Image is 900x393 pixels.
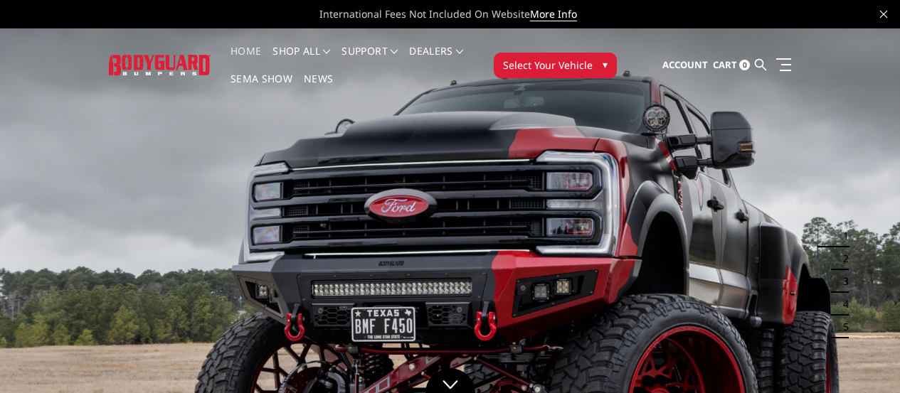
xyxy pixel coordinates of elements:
[662,58,708,71] span: Account
[425,368,475,393] a: Click to Down
[835,247,849,270] button: 2 of 5
[342,46,398,74] a: Support
[304,74,333,102] a: News
[231,46,261,74] a: Home
[835,316,849,338] button: 5 of 5
[409,46,463,74] a: Dealers
[530,7,577,21] a: More Info
[603,57,608,72] span: ▾
[272,46,330,74] a: shop all
[835,293,849,316] button: 4 of 5
[231,74,292,102] a: SEMA Show
[835,270,849,293] button: 3 of 5
[739,60,750,70] span: 0
[835,225,849,247] button: 1 of 5
[503,58,593,72] span: Select Your Vehicle
[713,58,737,71] span: Cart
[109,55,211,75] img: BODYGUARD BUMPERS
[662,46,708,85] a: Account
[494,53,617,78] button: Select Your Vehicle
[713,46,750,85] a: Cart 0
